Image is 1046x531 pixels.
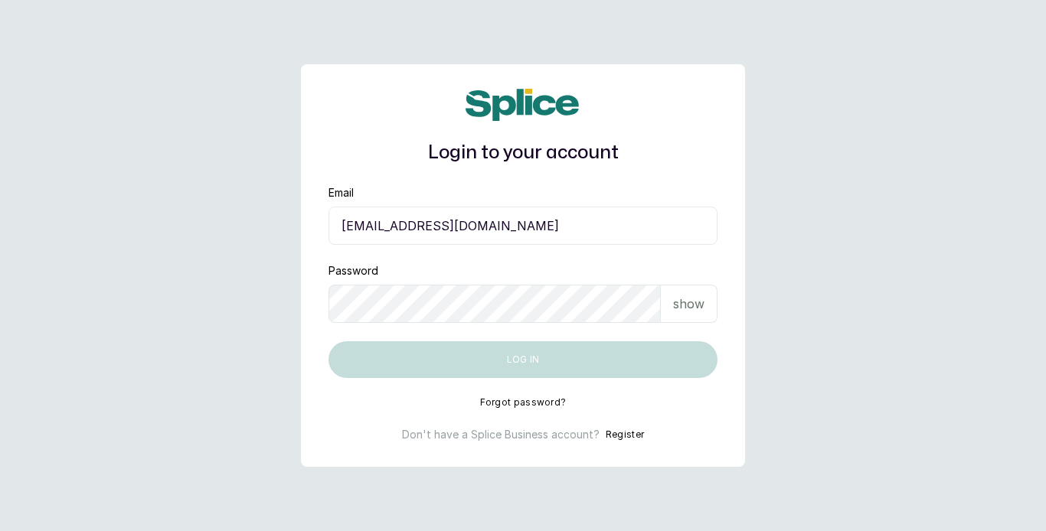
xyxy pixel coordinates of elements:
[329,263,378,279] label: Password
[329,185,354,200] label: Email
[480,396,567,409] button: Forgot password?
[329,207,717,245] input: email@acme.com
[606,427,644,442] button: Register
[673,295,704,313] p: show
[329,341,717,378] button: Log in
[402,427,600,442] p: Don't have a Splice Business account?
[329,139,717,167] h1: Login to your account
